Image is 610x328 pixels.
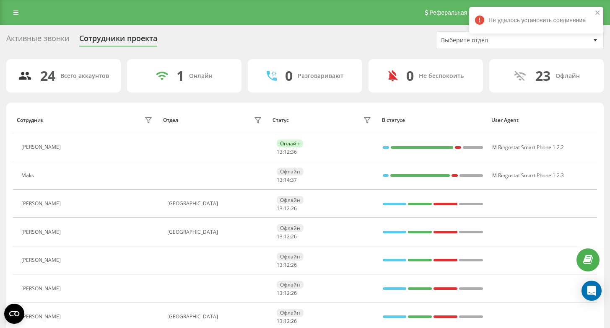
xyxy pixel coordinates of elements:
[284,261,290,269] span: 12
[17,117,44,123] div: Сотрудник
[284,176,290,183] span: 14
[79,34,157,47] div: Сотрудники проекта
[277,318,297,324] div: : :
[167,201,264,207] div: [GEOGRAPHIC_DATA]
[284,318,290,325] span: 12
[277,281,304,289] div: Офлайн
[595,9,601,17] button: close
[492,172,564,179] span: M Ringostat Smart Phone 1.2.3
[284,205,290,212] span: 12
[406,68,414,84] div: 0
[291,261,297,269] span: 26
[277,261,283,269] span: 13
[277,149,297,155] div: : :
[4,304,24,324] button: Open CMP widget
[167,229,264,235] div: [GEOGRAPHIC_DATA]
[21,286,63,292] div: [PERSON_NAME]
[21,229,63,235] div: [PERSON_NAME]
[277,148,283,155] span: 13
[21,257,63,263] div: [PERSON_NAME]
[277,234,297,240] div: : :
[40,68,55,84] div: 24
[277,176,283,183] span: 13
[177,68,184,84] div: 1
[189,72,213,80] div: Онлайн
[285,68,293,84] div: 0
[291,318,297,325] span: 26
[284,289,290,297] span: 12
[277,290,297,296] div: : :
[277,139,303,147] div: Онлайн
[419,72,464,80] div: Не беспокоить
[277,177,297,183] div: : :
[21,201,63,207] div: [PERSON_NAME]
[535,68,550,84] div: 23
[491,117,593,123] div: User Agent
[291,205,297,212] span: 26
[277,206,297,212] div: : :
[277,224,304,232] div: Офлайн
[277,196,304,204] div: Офлайн
[277,233,283,240] span: 13
[469,7,603,34] div: Не удалось установить соединение
[21,173,36,178] div: Maks
[277,318,283,325] span: 13
[291,176,297,183] span: 37
[277,289,283,297] span: 13
[284,233,290,240] span: 12
[284,148,290,155] span: 12
[277,253,304,261] div: Офлайн
[298,72,343,80] div: Разговаривают
[492,144,564,151] span: M Ringostat Smart Phone 1.2.2
[291,148,297,155] span: 36
[277,205,283,212] span: 13
[163,117,178,123] div: Отдел
[277,262,297,268] div: : :
[581,281,602,301] div: Open Intercom Messenger
[21,314,63,320] div: [PERSON_NAME]
[277,168,304,176] div: Офлайн
[277,309,304,317] div: Офлайн
[273,117,289,123] div: Статус
[60,72,109,80] div: Всего аккаунтов
[6,34,69,47] div: Активные звонки
[429,9,498,16] span: Реферальная программа
[441,37,541,44] div: Выберите отдел
[21,144,63,150] div: [PERSON_NAME]
[291,289,297,297] span: 26
[167,314,264,320] div: [GEOGRAPHIC_DATA]
[555,72,580,80] div: Офлайн
[382,117,483,123] div: В статусе
[291,233,297,240] span: 26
